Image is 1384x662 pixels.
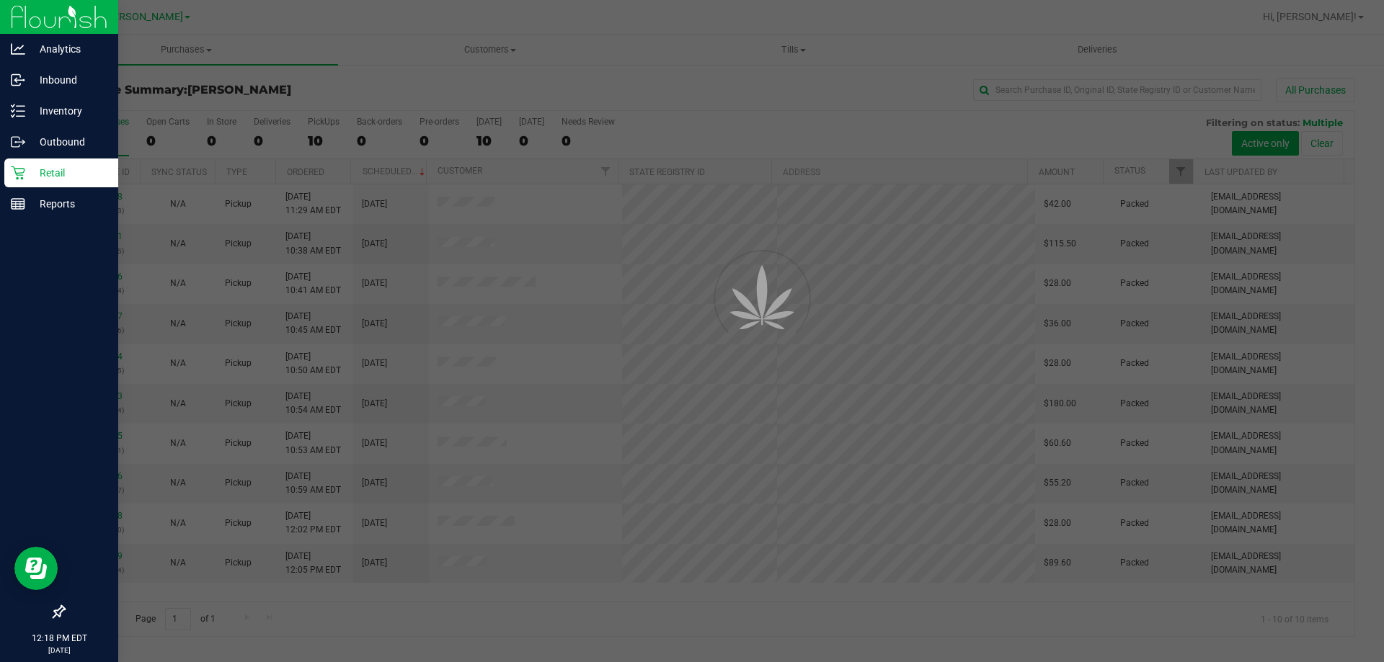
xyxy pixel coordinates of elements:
[11,73,25,87] inline-svg: Inbound
[25,133,112,151] p: Outbound
[11,135,25,149] inline-svg: Outbound
[25,71,112,89] p: Inbound
[25,195,112,213] p: Reports
[25,164,112,182] p: Retail
[25,102,112,120] p: Inventory
[14,547,58,590] iframe: Resource center
[25,40,112,58] p: Analytics
[11,104,25,118] inline-svg: Inventory
[6,645,112,656] p: [DATE]
[6,632,112,645] p: 12:18 PM EDT
[11,42,25,56] inline-svg: Analytics
[11,197,25,211] inline-svg: Reports
[11,166,25,180] inline-svg: Retail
